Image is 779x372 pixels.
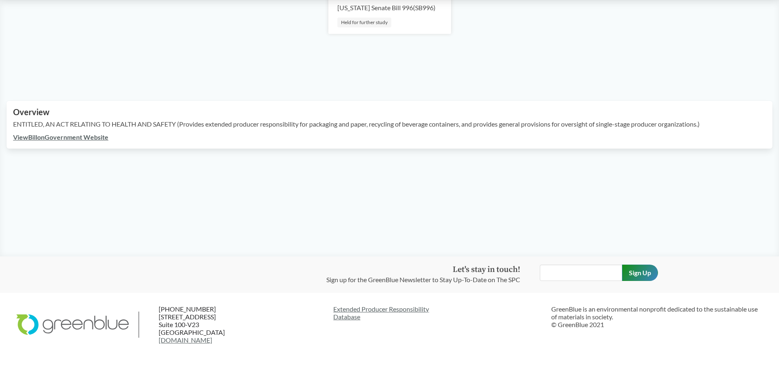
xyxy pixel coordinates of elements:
[326,275,520,285] p: Sign up for the GreenBlue Newsletter to Stay Up-To-Date on The SPC
[453,265,520,275] strong: Let's stay in touch!
[337,18,391,27] div: Held for further study
[159,336,212,344] a: [DOMAIN_NAME]
[159,305,258,344] p: [PHONE_NUMBER] [STREET_ADDRESS] Suite 100-V23 [GEOGRAPHIC_DATA]
[333,305,545,321] a: Extended Producer ResponsibilityDatabase
[13,133,108,141] a: ViewBillonGovernment Website
[13,119,766,129] p: ENTITLED, AN ACT RELATING TO HEALTH AND SAFETY (Provides extended producer responsibility for pac...
[551,305,763,329] p: GreenBlue is an environmental nonprofit dedicated to the sustainable use of materials in society....
[13,107,766,117] h2: Overview
[622,265,658,281] input: Sign Up
[337,3,436,13] div: [US_STATE] Senate Bill 996 ( SB996 )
